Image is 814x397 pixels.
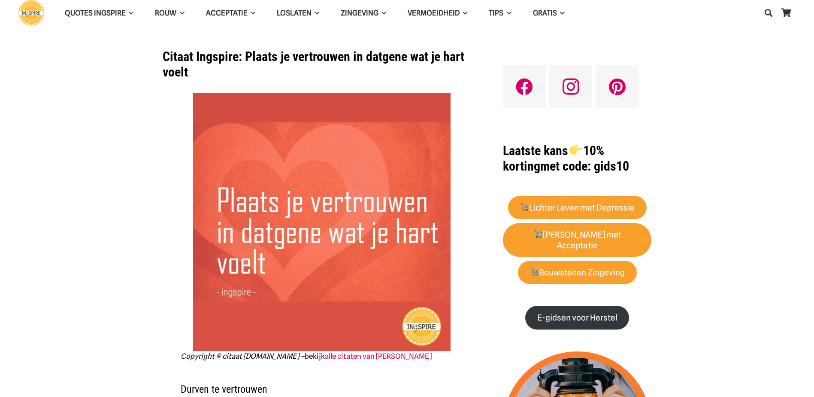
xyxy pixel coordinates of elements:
img: Citaat over Vertrouwen vinden - Plaats je vertrouwen in datgene wat je hart voelt - quote door in... [193,93,451,351]
strong: E-gidsen voor Herstel [537,313,617,323]
a: LoslatenLoslaten Menu [266,2,330,24]
img: 👉 [569,144,582,156]
span: GRATIS [533,9,557,17]
span: QUOTES INGSPIRE [65,9,126,17]
a: Zoeken [760,2,777,24]
span: QUOTES INGSPIRE Menu [126,2,133,24]
img: 🛒 [530,268,539,276]
h1: met code: gids10 [503,143,651,174]
span: ROUW [155,9,176,17]
a: AcceptatieAcceptatie Menu [195,2,266,24]
span: VERMOEIDHEID Menu [460,2,467,24]
a: ZingevingZingeving Menu [330,2,397,24]
a: 🛒[PERSON_NAME] met Acceptatie [503,223,651,257]
span: Zingeving [341,9,378,17]
span: Loslaten [277,9,312,17]
strong: Laatste kans 10% korting [503,143,604,174]
a: TIPSTIPS Menu [478,2,522,24]
strong: Lichter Leven met Depressie [520,203,635,213]
span: ROUW Menu [176,2,184,24]
a: VERMOEIDHEIDVERMOEIDHEID Menu [397,2,478,24]
strong: Bouwstenen Zingeving [530,268,625,278]
span: Acceptatie Menu [248,2,255,24]
em: Copyright © citaat [DOMAIN_NAME] – [181,352,305,360]
img: 🛒 [534,230,542,238]
span: GRATIS Menu [557,2,565,24]
span: TIPS [489,9,503,17]
h1: Citaat Ingspire: Plaats je vertrouwen in datgene wat je hart voelt [163,49,481,80]
a: Instagram [549,65,592,108]
span: Zingeving Menu [378,2,386,24]
a: E-gidsen voor Herstel [525,306,629,330]
span: Acceptatie [206,9,248,17]
span: TIPS Menu [503,2,511,24]
a: 🛒Bouwstenen Zingeving [518,261,637,284]
a: Facebook [503,65,546,108]
h2: Durven te vertrouwen [181,372,463,395]
img: 🛒 [520,203,529,211]
span: VERMOEIDHEID [408,9,460,17]
a: Pinterest [596,65,638,108]
p: bekijk [181,351,463,361]
a: ROUWROUW Menu [144,2,195,24]
span: Loslaten Menu [312,2,319,24]
strong: [PERSON_NAME] met Acceptatie [533,230,621,250]
a: QUOTES INGSPIREQUOTES INGSPIRE Menu [54,2,144,24]
a: GRATISGRATIS Menu [522,2,575,24]
a: alle citaten van [PERSON_NAME] [325,352,432,360]
a: 🛒Lichter Leven met Depressie [508,196,647,220]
